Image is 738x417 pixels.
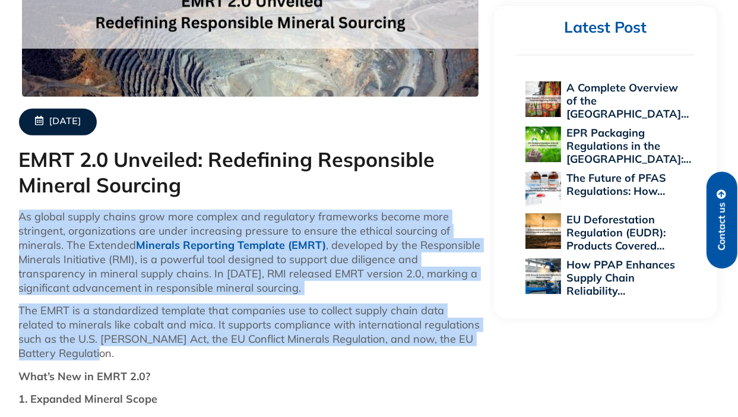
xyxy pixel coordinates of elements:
p: As global supply chains grow more complex and regulatory frameworks become more stringent, organi... [19,210,482,295]
h1: EMRT 2.0 Unveiled: Redefining Responsible Mineral Sourcing [19,147,482,198]
a: The Future of PFAS Regulations: How… [567,171,667,198]
a: Contact us [707,172,737,268]
strong: What’s New in EMRT 2.0? [19,369,151,383]
a: EPR Packaging Regulations in the [GEOGRAPHIC_DATA]:… [567,126,692,166]
img: EPR Packaging Regulations in the US: A 2025 Compliance Perspective [525,127,561,162]
p: The EMRT is a standardized template that companies use to collect supply chain data related to mi... [19,304,482,361]
a: Minerals Reporting Template (EMRT) [137,238,327,252]
img: How PPAP Enhances Supply Chain Reliability Across Global Industries [525,258,561,294]
h2: Latest Post [517,18,695,37]
img: A Complete Overview of the EU Personal Protective Equipment Regulation 2016/425 [525,81,561,117]
a: [DATE] [19,109,97,135]
img: EU Deforestation Regulation (EUDR): Products Covered and Compliance Essentials [525,213,561,249]
span: [DATE] [50,116,81,128]
a: A Complete Overview of the [GEOGRAPHIC_DATA]… [567,81,689,121]
img: The Future of PFAS Regulations: How 2025 Will Reshape Global Supply Chains [525,172,561,207]
strong: 1. Expanded Mineral Scope [19,392,158,406]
